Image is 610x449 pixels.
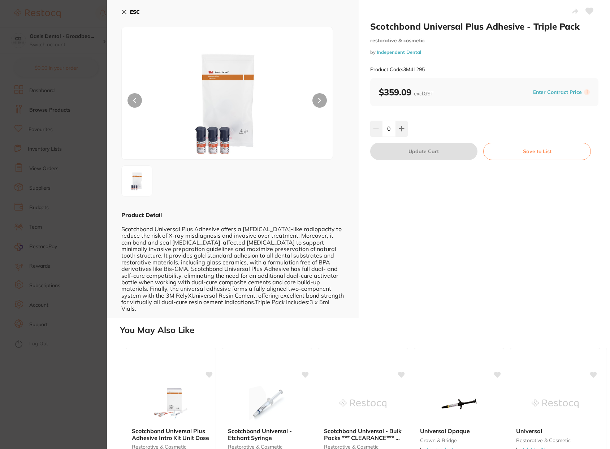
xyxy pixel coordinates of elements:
[370,143,478,160] button: Update Cart
[147,386,194,422] img: Scotchbond Universal Plus Adhesive Intro Kit Unit Dose
[121,211,162,219] b: Product Detail
[532,386,579,422] img: Universal
[436,386,483,422] img: Universal Opaque
[414,90,433,97] span: excl. GST
[132,428,210,441] b: Scotchbond Universal Plus Adhesive Intro Kit Unit Dose
[228,428,306,441] b: Scotchbond Universal - Etchant Syringe
[339,386,386,422] img: Scotchbond Universal - Bulk Packs *** CLEARANCE*** - 100 Unidose
[379,87,433,98] b: $359.09
[370,38,599,44] small: restorative & cosmetic
[120,325,607,335] h2: You May Also Like
[324,428,402,441] b: Scotchbond Universal - Bulk Packs *** CLEARANCE*** - 100 Unidose
[377,49,421,55] a: Independent Dental
[121,219,344,312] div: Scotchbond Universal Plus Adhesive offers a [MEDICAL_DATA]-like radiopacity to reduce the risk of...
[130,9,140,15] b: ESC
[483,143,591,160] button: Save to List
[370,49,599,55] small: by
[370,66,425,73] small: Product Code: 3M41295
[164,45,290,159] img: MTkyMA
[584,89,590,95] label: i
[243,386,290,422] img: Scotchbond Universal - Etchant Syringe
[370,21,599,32] h2: Scotchbond Universal Plus Adhesive - Triple Pack
[124,168,150,194] img: MTkyMA
[516,437,594,443] small: restorative & cosmetic
[121,6,140,18] button: ESC
[420,428,498,434] b: Universal Opaque
[531,89,584,96] button: Enter Contract Price
[516,428,594,434] b: Universal
[420,437,498,443] small: crown & bridge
